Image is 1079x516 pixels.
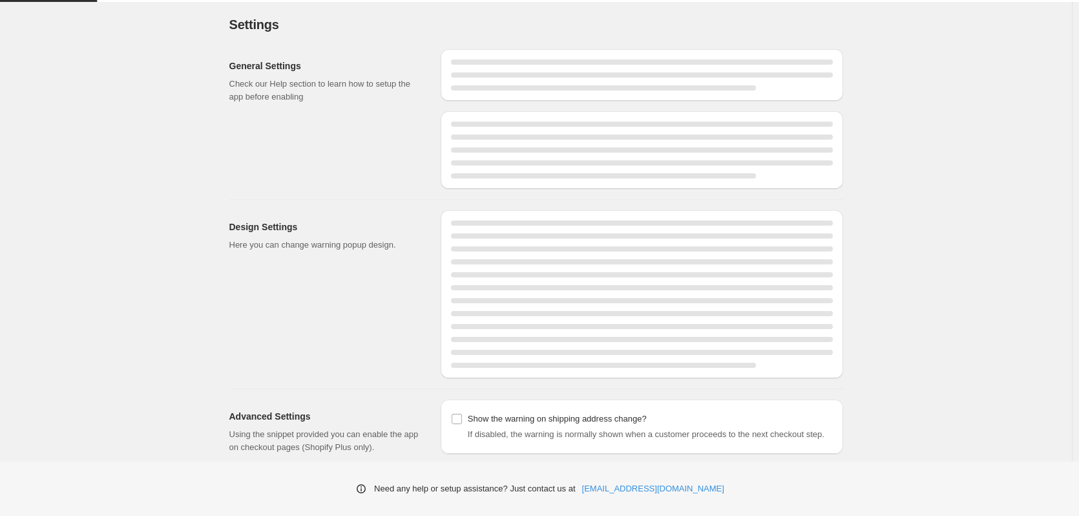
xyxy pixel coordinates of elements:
[468,429,824,439] span: If disabled, the warning is normally shown when a customer proceeds to the next checkout step.
[229,220,420,233] h2: Design Settings
[229,428,420,454] p: Using the snippet provided you can enable the app on checkout pages (Shopify Plus only).
[229,410,420,423] h2: Advanced Settings
[582,482,724,495] a: [EMAIL_ADDRESS][DOMAIN_NAME]
[229,17,279,32] span: Settings
[229,239,420,252] p: Here you can change warning popup design.
[229,59,420,72] h2: General Settings
[468,413,647,425] p: Show the warning on shipping address change?
[229,78,420,103] p: Check our Help section to learn how to setup the app before enabling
